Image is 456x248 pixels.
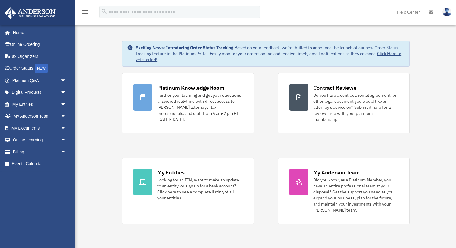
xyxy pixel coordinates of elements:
[136,51,401,62] a: Click Here to get started!
[157,92,242,122] div: Further your learning and get your questions answered real-time with direct access to [PERSON_NAM...
[313,92,398,122] div: Do you have a contract, rental agreement, or other legal document you would like an attorney's ad...
[60,110,72,123] span: arrow_drop_down
[313,169,360,176] div: My Anderson Team
[60,122,72,134] span: arrow_drop_down
[4,122,75,134] a: My Documentsarrow_drop_down
[101,8,107,15] i: search
[122,158,254,224] a: My Entities Looking for an EIN, want to make an update to an entity, or sign up for a bank accoun...
[278,73,410,133] a: Contract Reviews Do you have a contract, rental agreement, or other legal document you would like...
[313,177,398,213] div: Did you know, as a Platinum Member, you have an entire professional team at your disposal? Get th...
[136,45,404,63] div: Based on your feedback, we're thrilled to announce the launch of our new Order Status Tracking fe...
[4,62,75,75] a: Order StatusNEW
[4,50,75,62] a: Tax Organizers
[4,39,75,51] a: Online Ordering
[4,146,75,158] a: Billingarrow_drop_down
[60,86,72,99] span: arrow_drop_down
[157,169,184,176] div: My Entities
[4,158,75,170] a: Events Calendar
[442,8,451,16] img: User Pic
[4,86,75,99] a: Digital Productsarrow_drop_down
[81,11,89,16] a: menu
[4,27,72,39] a: Home
[35,64,48,73] div: NEW
[60,134,72,146] span: arrow_drop_down
[136,45,234,50] strong: Exciting News: Introducing Order Status Tracking!
[157,84,224,92] div: Platinum Knowledge Room
[313,84,356,92] div: Contract Reviews
[60,98,72,111] span: arrow_drop_down
[122,73,254,133] a: Platinum Knowledge Room Further your learning and get your questions answered real-time with dire...
[60,74,72,87] span: arrow_drop_down
[4,110,75,122] a: My Anderson Teamarrow_drop_down
[278,158,410,224] a: My Anderson Team Did you know, as a Platinum Member, you have an entire professional team at your...
[81,8,89,16] i: menu
[4,134,75,146] a: Online Learningarrow_drop_down
[4,98,75,110] a: My Entitiesarrow_drop_down
[3,7,57,19] img: Anderson Advisors Platinum Portal
[4,74,75,86] a: Platinum Q&Aarrow_drop_down
[60,146,72,158] span: arrow_drop_down
[157,177,242,201] div: Looking for an EIN, want to make an update to an entity, or sign up for a bank account? Click her...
